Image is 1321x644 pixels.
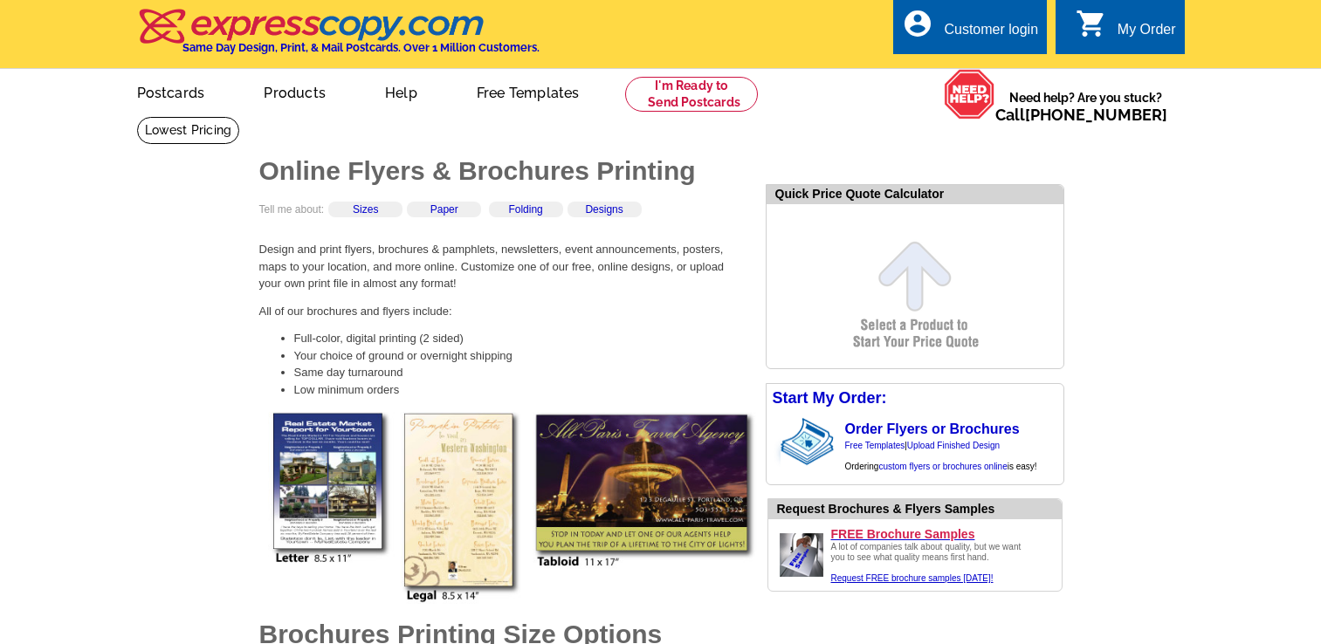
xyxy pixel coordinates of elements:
[777,500,1062,518] div: Want to know how your brochure printing will look before you order it? Check our work.
[259,158,748,184] h1: Online Flyers & Brochures Printing
[995,106,1167,124] span: Call
[831,526,1055,542] a: FREE Brochure Samples
[767,384,1063,413] div: Start My Order:
[357,71,445,112] a: Help
[1076,8,1107,39] i: shopping_cart
[781,413,843,470] img: stack of brochures with custom content
[430,203,458,216] a: Paper
[944,22,1038,46] div: Customer login
[831,573,994,583] a: Request FREE samples of our flyer & brochure printing.
[995,89,1176,124] span: Need help? Are you stuck?
[508,203,542,216] a: Folding
[1025,106,1167,124] a: [PHONE_NUMBER]
[294,347,748,365] li: Your choice of ground or overnight shipping
[1118,22,1176,46] div: My Order
[585,203,623,216] a: Designs
[845,441,1037,471] span: | Ordering is easy!
[109,71,233,112] a: Postcards
[767,413,781,470] img: background image for brochures and flyers arrow
[767,185,1063,204] div: Quick Price Quote Calculator
[294,330,748,347] li: Full-color, digital printing (2 sided)
[294,364,748,381] li: Same day turnaround
[902,19,1038,41] a: account_circle Customer login
[294,381,748,399] li: Low minimum orders
[259,241,748,292] p: Design and print flyers, brochures & pamphlets, newsletters, event announcements, posters, maps t...
[353,203,378,216] a: Sizes
[259,202,748,230] div: Tell me about:
[878,462,1007,471] a: custom flyers or brochures online
[907,441,1000,450] a: Upload Finished Design
[1076,19,1176,41] a: shopping_cart My Order
[775,529,828,581] img: Request FREE samples of our brochures printing
[259,303,748,320] p: All of our brochures and flyers include:
[137,21,540,54] a: Same Day Design, Print, & Mail Postcards. Over 1 Million Customers.
[902,8,933,39] i: account_circle
[268,412,757,604] img: full-color flyers and brochures
[236,71,354,112] a: Products
[831,542,1032,584] div: A lot of companies talk about quality, but we want you to see what quality means first hand.
[845,421,1020,436] a: Order Flyers or Brochures
[775,572,828,584] a: Request FREE samples of our brochures printing
[182,41,540,54] h4: Same Day Design, Print, & Mail Postcards. Over 1 Million Customers.
[845,441,905,450] a: Free Templates
[449,71,608,112] a: Free Templates
[944,69,995,120] img: help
